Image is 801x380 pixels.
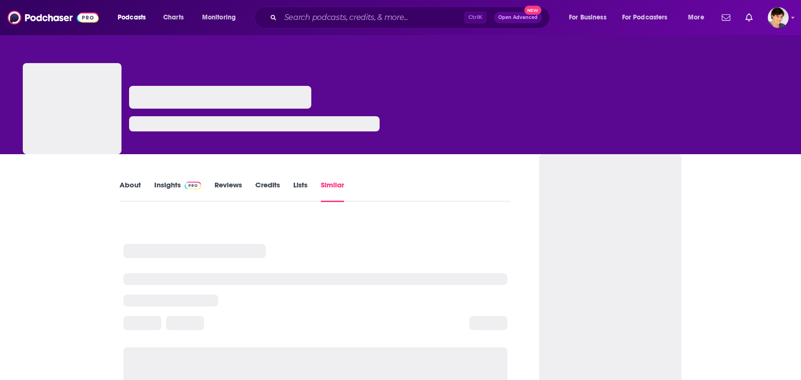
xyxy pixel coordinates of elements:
span: Monitoring [202,11,236,24]
button: open menu [196,10,248,25]
span: Podcasts [118,11,146,24]
img: Podchaser Pro [185,182,201,189]
a: Credits [255,180,280,202]
span: More [688,11,704,24]
a: Show notifications dropdown [718,9,734,26]
button: Show profile menu [768,7,789,28]
span: For Business [569,11,606,24]
div: Search podcasts, credits, & more... [263,7,559,28]
input: Search podcasts, credits, & more... [280,10,464,25]
img: Podchaser - Follow, Share and Rate Podcasts [8,9,99,27]
span: New [524,6,541,15]
a: Charts [157,10,189,25]
a: Show notifications dropdown [742,9,756,26]
a: InsightsPodchaser Pro [154,180,201,202]
span: For Podcasters [622,11,668,24]
a: Lists [293,180,307,202]
button: open menu [562,10,618,25]
a: Reviews [214,180,242,202]
span: Open Advanced [498,15,538,20]
span: Logged in as bethwouldknow [768,7,789,28]
a: About [120,180,141,202]
img: User Profile [768,7,789,28]
button: open menu [616,10,681,25]
a: Similar [321,180,344,202]
button: open menu [681,10,716,25]
span: Ctrl K [464,11,486,24]
button: open menu [111,10,158,25]
button: Open AdvancedNew [494,12,542,23]
span: Charts [163,11,184,24]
